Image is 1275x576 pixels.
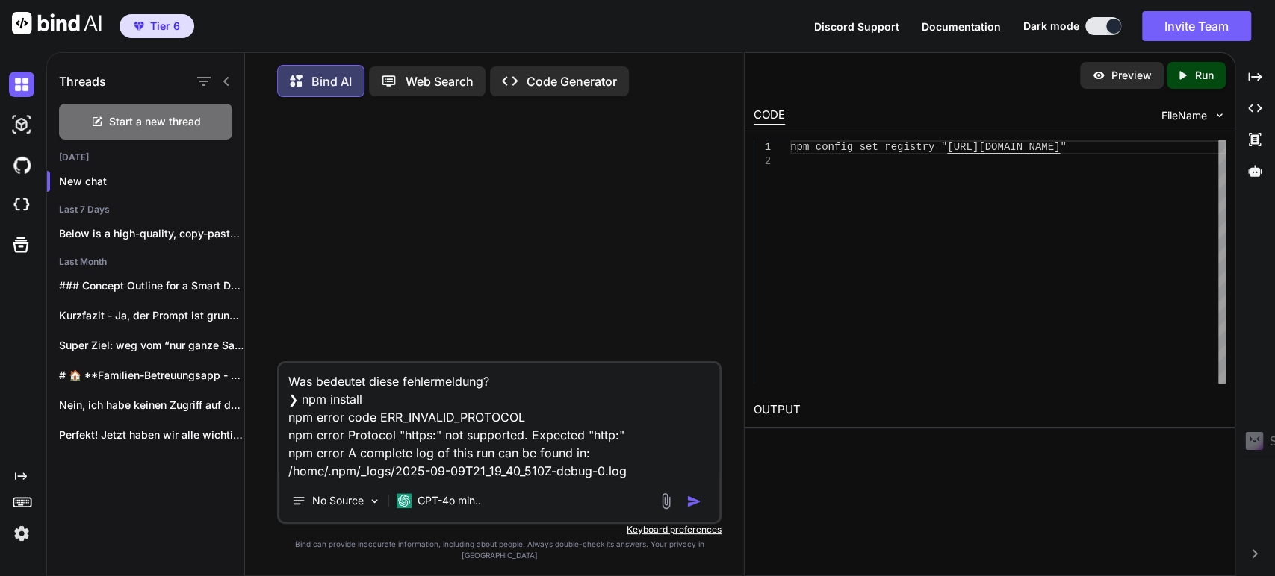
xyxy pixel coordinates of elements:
[134,22,144,31] img: premium
[47,151,244,163] h2: [DATE]
[1161,108,1207,123] span: FileName
[47,256,244,268] h2: Last Month
[657,492,674,510] img: attachment
[279,363,719,480] textarea: Was bedeutet diese fehlermeldung? ❯ npm install npm error code ERR_INVALID_PROTOCOL npm error Pro...
[9,521,34,546] img: settings
[397,493,412,508] img: GPT-4o mini
[9,192,34,218] img: cloudideIcon
[1111,68,1152,83] p: Preview
[790,141,947,153] span: npm config set registry "
[1142,11,1251,41] button: Invite Team
[109,114,201,129] span: Start a new thread
[922,19,1001,34] button: Documentation
[59,308,244,323] p: Kurzfazit - Ja, der Prompt ist grundsätzlich...
[312,493,364,508] p: No Source
[59,398,244,413] p: Nein, ich habe keinen Zugriff auf den...
[1060,141,1066,153] span: "
[311,72,352,90] p: Bind AI
[120,14,194,38] button: premiumTier 6
[1195,68,1214,83] p: Run
[9,112,34,137] img: darkAi-studio
[814,19,899,34] button: Discord Support
[47,204,244,216] h2: Last 7 Days
[1092,69,1105,82] img: preview
[754,107,785,125] div: CODE
[59,72,106,90] h1: Threads
[1213,109,1226,122] img: chevron down
[150,19,180,34] span: Tier 6
[745,392,1235,428] h2: OUTPUT
[59,226,244,241] p: Below is a high-quality, copy-paste-ready prompt you...
[9,152,34,178] img: githubDark
[754,140,771,154] div: 1
[59,428,244,442] p: Perfekt! Jetzt haben wir alle wichtigen Details...
[686,494,701,509] img: icon
[814,20,899,33] span: Discord Support
[368,495,381,507] img: Pick Models
[277,524,722,536] p: Keyboard preferences
[922,20,1001,33] span: Documentation
[59,368,244,383] p: # 🏠 **Familien-Betreuungsapp - Vollständige Implementierung** Dieser...
[12,12,102,34] img: Bind AI
[947,141,1060,153] span: [URL][DOMAIN_NAME]
[277,539,722,561] p: Bind can provide inaccurate information, including about people. Always double-check its answers....
[406,72,474,90] p: Web Search
[754,154,771,169] div: 2
[1023,19,1079,34] span: Dark mode
[59,174,244,189] p: New chat
[59,338,244,353] p: Super Ziel: weg vom “nur ganze Saison...
[59,278,244,293] p: ### Concept Outline for a Smart Data...
[418,493,481,508] p: GPT-4o min..
[527,72,617,90] p: Code Generator
[9,72,34,97] img: darkChat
